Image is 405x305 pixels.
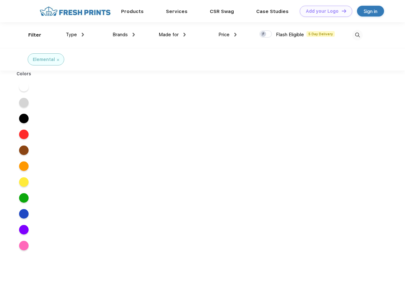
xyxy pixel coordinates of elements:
[113,32,128,37] span: Brands
[342,9,346,13] img: DT
[166,9,188,14] a: Services
[121,9,144,14] a: Products
[276,32,304,37] span: Flash Eligible
[33,56,55,63] div: Elemental
[364,8,377,15] div: Sign in
[159,32,179,37] span: Made for
[352,30,363,40] img: desktop_search.svg
[234,33,237,37] img: dropdown.png
[57,59,59,61] img: filter_cancel.svg
[38,6,113,17] img: fo%20logo%202.webp
[82,33,84,37] img: dropdown.png
[66,32,77,37] span: Type
[210,9,234,14] a: CSR Swag
[183,33,186,37] img: dropdown.png
[218,32,230,37] span: Price
[306,31,335,37] span: 5 Day Delivery
[306,9,339,14] div: Add your Logo
[133,33,135,37] img: dropdown.png
[357,6,384,17] a: Sign in
[12,71,36,77] div: Colors
[28,31,41,39] div: Filter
